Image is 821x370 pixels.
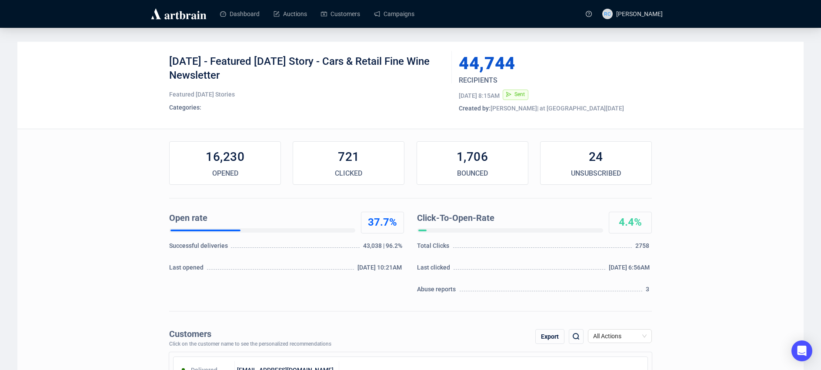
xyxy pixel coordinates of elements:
div: 721 [293,148,404,166]
div: Click on the customer name to see the personalized recommendations [169,341,331,347]
a: Campaigns [374,3,414,25]
div: BOUNCED [417,168,528,179]
div: Open rate [169,212,352,225]
div: [DATE] 8:15AM [459,91,500,100]
div: 2758 [635,241,652,254]
div: Open Intercom Messenger [791,340,812,361]
div: 4.4% [609,216,651,230]
a: Customers [321,3,360,25]
div: UNSUBSCRIBED [541,168,651,179]
div: Export [535,329,564,344]
div: Featured [DATE] Stories [169,90,445,99]
div: [DATE] 10:21AM [357,263,404,276]
img: logo [150,7,208,21]
div: 44,744 [459,55,611,72]
div: 1,706 [417,148,528,166]
div: RECIPIENTS [459,75,619,86]
img: search.png [571,331,581,342]
span: All Actions [593,330,647,343]
div: Total Clicks [417,241,452,254]
div: 3 [646,285,652,298]
div: Click-To-Open-Rate [417,212,600,225]
div: Abuse reports [417,285,458,298]
a: Dashboard [220,3,260,25]
span: Created by: [459,105,491,112]
div: Last clicked [417,263,452,276]
div: 37.7% [361,216,404,230]
div: CLICKED [293,168,404,179]
span: send [506,92,511,97]
a: Auctions [274,3,307,25]
div: Last opened [169,263,206,276]
span: Categories: [169,104,201,111]
div: 43,038 | 96.2% [363,241,404,254]
div: [PERSON_NAME] | at [GEOGRAPHIC_DATA][DATE] [459,104,652,113]
span: question-circle [586,11,592,17]
div: 16,230 [170,148,280,166]
div: 24 [541,148,651,166]
div: Successful deliveries [169,241,230,254]
div: Customers [169,329,331,339]
div: [DATE] 6:56AM [609,263,652,276]
div: [DATE] - Featured [DATE] Story - Cars & Retail Fine Wine Newsletter [169,55,445,81]
span: [PERSON_NAME] [616,10,663,17]
div: OPENED [170,168,280,179]
span: Sent [514,91,525,97]
span: RC [604,10,611,18]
